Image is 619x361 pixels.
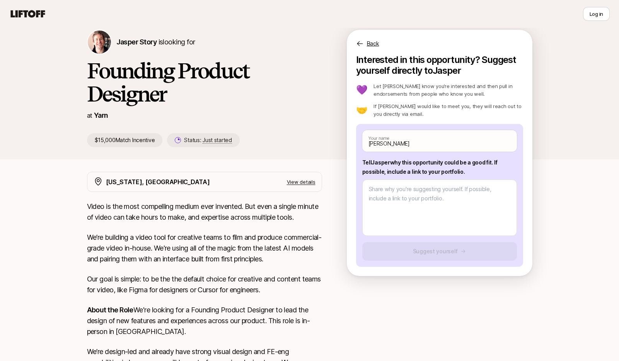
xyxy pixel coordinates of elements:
p: We're looking for a Founding Product Designer to lead the design of new features and experiences ... [87,305,322,337]
p: Back [367,39,379,48]
p: If [PERSON_NAME] would like to meet you, they will reach out to you directly via email. [373,102,523,118]
p: [US_STATE], [GEOGRAPHIC_DATA] [106,177,210,187]
span: Jasper Story [116,38,157,46]
a: Yarn [94,111,108,119]
p: Tell Jasper why this opportunity could be a good fit . If possible, include a link to your portfo... [362,158,517,176]
p: View details [287,178,315,186]
p: 💜 [356,85,368,95]
p: Video is the most compelling medium ever invented. But even a single minute of video can take hou... [87,201,322,223]
p: Our goal is simple: to be the the default choice for creative and content teams for video, like F... [87,274,322,295]
img: Jasper Story [88,31,111,54]
h1: Founding Product Designer [87,59,322,105]
p: Let [PERSON_NAME] know you’re interested and then pull in endorsements from people who know you w... [373,82,523,98]
p: at [87,110,92,120]
button: Log in [583,7,610,21]
p: Interested in this opportunity? Suggest yourself directly to Jasper [356,54,523,76]
span: Just started [203,137,232,144]
p: $15,000 Match Incentive [87,133,163,147]
p: Status: [184,136,232,145]
p: We’re building a video tool for creative teams to film and produce commercial-grade video in-hous... [87,232,322,264]
strong: About the Role [87,306,133,314]
p: 🤝 [356,105,368,115]
p: is looking for [116,37,195,47]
